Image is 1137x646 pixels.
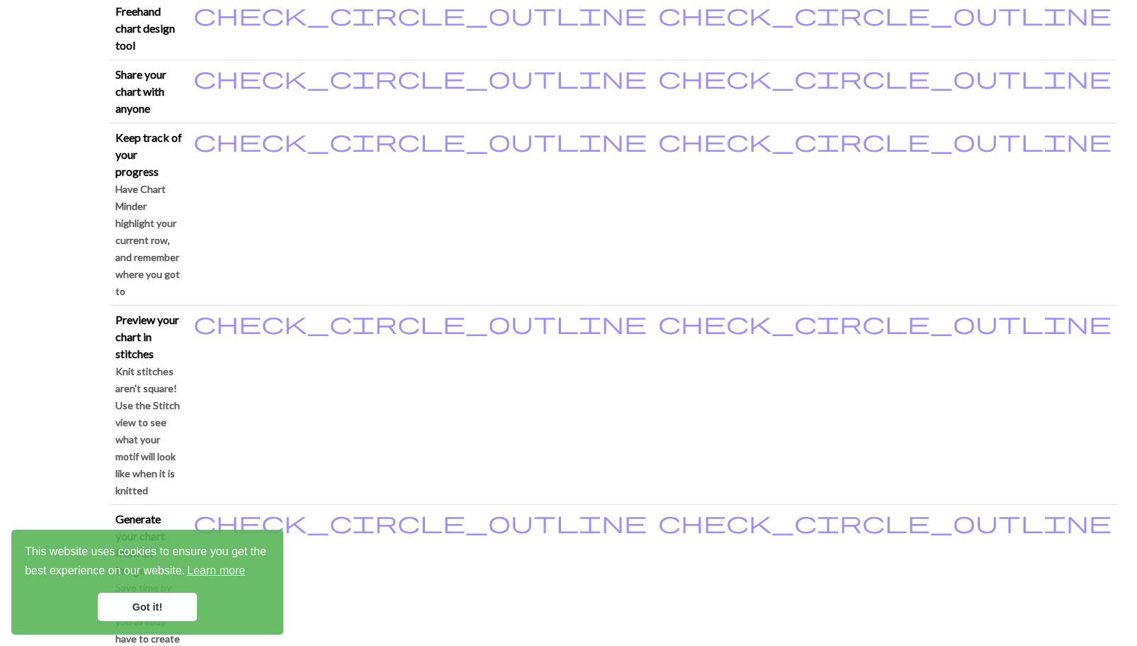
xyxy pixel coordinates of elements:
[658,64,1111,91] span: check_circle_outline
[658,66,1111,89] i: Included
[658,311,1111,334] i: Included
[115,365,180,496] small: Knit stitches aren't square! Use the Stitch view to see what your motif will look like when it is...
[193,311,647,334] i: Included
[658,309,1111,336] span: check_circle_outline
[98,593,197,621] a: dismiss cookie message
[193,66,647,89] i: Included
[25,543,270,581] span: This website uses cookies to ensure you get the best experience on our website.
[193,1,647,28] span: check_circle_outline
[193,127,647,154] span: check_circle_outline
[115,311,182,362] p: Preview your chart in stitches
[193,64,647,91] span: check_circle_outline
[193,309,647,336] span: check_circle_outline
[658,129,1111,152] i: Included
[185,560,247,581] a: learn more about cookies
[115,183,180,297] small: Have Chart Minder highlight your current row, and remember where you got to
[193,508,647,535] span: check_circle_outline
[193,511,647,533] i: Included
[658,511,1111,533] i: Included
[115,129,182,180] p: Keep track of your progress
[658,3,1111,26] i: Included
[658,127,1111,154] span: check_circle_outline
[11,530,283,635] div: cookieconsent
[115,66,182,117] p: Share your chart with anyone
[658,1,1111,28] span: check_circle_outline
[115,3,182,54] p: Freehand chart design tool
[115,511,182,579] p: Generate your chart from an image
[193,3,647,26] i: Included
[193,129,647,152] i: Included
[658,508,1111,535] span: check_circle_outline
